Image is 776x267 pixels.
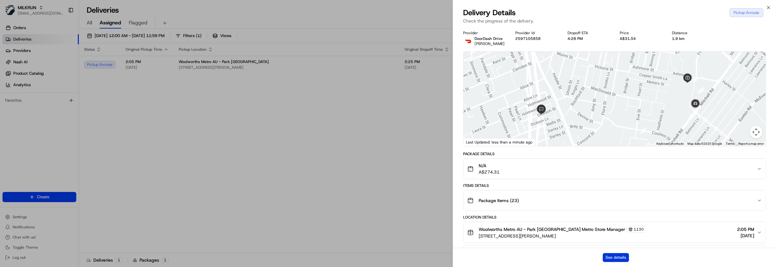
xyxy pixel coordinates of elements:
[737,226,754,232] span: 2:05 PM
[737,232,754,239] span: [DATE]
[688,112,695,119] div: 19
[4,139,51,150] a: 📗Knowledge Base
[6,109,16,119] img: Ben Goodger
[98,81,115,89] button: See all
[28,60,104,67] div: Start new chat
[463,222,766,243] button: Woolworths Metro AU - Park [GEOGRAPHIC_DATA] Metro Store Manager1130[STREET_ADDRESS][PERSON_NAME]...
[6,25,115,35] p: Welcome 👋
[619,36,661,41] div: A$31.54
[603,253,629,262] button: See details
[726,142,735,145] a: Terms (opens in new tab)
[463,159,766,179] button: N/AA$274.31
[568,30,610,35] div: Dropoff ETA
[479,162,500,169] span: N/A
[20,98,51,103] span: [PERSON_NAME]
[465,138,486,146] a: Open this area in Google Maps (opens a new window)
[619,30,661,35] div: Price
[13,60,25,72] img: 8016278978528_b943e370aa5ada12b00a_72.png
[6,6,19,19] img: Nash
[16,41,104,48] input: Clear
[60,142,102,148] span: API Documentation
[738,142,764,145] a: Report a map error
[108,62,115,70] button: Start new chat
[687,142,722,145] span: Map data ©2025 Google
[656,142,684,146] button: Keyboard shortcuts
[463,8,516,18] span: Delivery Details
[6,60,18,72] img: 1736555255976-a54dd68f-1ca7-489b-9aae-adbdc363a1c4
[672,36,714,41] div: 1.9 km
[56,115,69,120] span: [DATE]
[51,139,104,150] a: 💻API Documentation
[515,36,541,41] button: 2597105858
[639,127,646,134] div: 13
[463,36,473,46] img: doordash_logo_v2.png
[479,233,646,239] span: [STREET_ADDRESS][PERSON_NAME]
[463,151,766,156] div: Package Details
[475,36,503,41] span: DoorDash Drive
[463,215,766,220] div: Location Details
[697,87,704,94] div: 10
[6,82,42,87] div: Past conversations
[463,183,766,188] div: Items Details
[45,157,77,162] a: Powered byPylon
[515,30,557,35] div: Provider Id
[6,142,11,147] div: 📗
[6,92,16,102] img: Hannah Dayet
[13,116,18,121] img: 1736555255976-a54dd68f-1ca7-489b-9aae-adbdc363a1c4
[475,41,505,46] span: [PERSON_NAME]
[28,67,87,72] div: We're available if you need us!
[692,75,698,82] div: 12
[568,36,610,41] div: 4:28 PM
[463,18,766,24] p: Check the progress of the delivery.
[63,157,77,162] span: Pylon
[479,197,519,204] span: Package Items ( 23 )
[463,30,505,35] div: Provider
[13,142,48,148] span: Knowledge Base
[463,190,766,211] button: Package Items (23)
[672,30,714,35] div: Distance
[479,169,500,175] span: A$274.31
[750,126,762,138] button: Map camera controls
[463,138,535,146] div: Last Updated: less than a minute ago
[53,98,55,103] span: •
[53,115,55,120] span: •
[465,138,486,146] img: Google
[634,227,644,232] span: 1130
[20,115,51,120] span: [PERSON_NAME]
[479,226,625,232] span: Woolworths Metro AU - Park [GEOGRAPHIC_DATA] Metro Store Manager
[56,98,69,103] span: [DATE]
[53,142,59,147] div: 💻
